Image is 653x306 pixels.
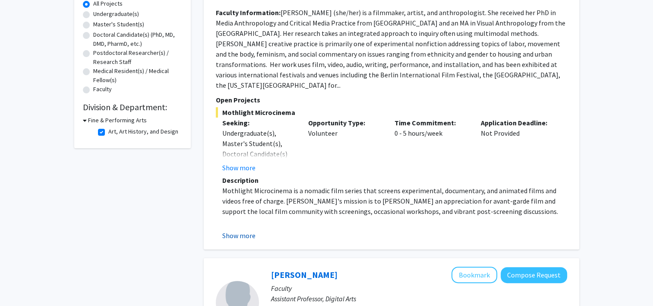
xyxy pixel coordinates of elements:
[6,267,37,300] iframe: Chat
[216,107,567,118] span: Mothlight Microcinema
[93,85,112,94] label: Faculty
[93,10,139,19] label: Undergraduate(s)
[501,267,567,283] button: Compose Request to alejandro acierto
[222,230,256,241] button: Show more
[451,267,497,283] button: Add alejandro acierto to Bookmarks
[308,118,382,128] p: Opportunity Type:
[222,176,259,185] strong: Description
[394,118,468,128] p: Time Commitment:
[222,128,296,180] div: Undergraduate(s), Master's Student(s), Doctoral Candidate(s) (PhD, MD, DMD, PharmD, etc.)
[388,118,474,173] div: 0 - 5 hours/week
[93,20,144,29] label: Master's Student(s)
[474,118,561,173] div: Not Provided
[88,116,147,125] h3: Fine & Performing Arts
[216,8,281,17] b: Faculty Information:
[302,118,388,173] div: Volunteer
[93,30,182,48] label: Doctoral Candidate(s) (PhD, MD, DMD, PharmD, etc.)
[108,127,178,136] label: Art, Art History, and Design
[216,8,565,89] fg-read-more: [PERSON_NAME] (she/her) is a filmmaker, artist, and anthropologist. She received her PhD in Media...
[222,185,567,217] p: Mothlight Microcinema is a nomadic film series that screens experimental, documentary, and animat...
[93,67,182,85] label: Medical Resident(s) / Medical Fellow(s)
[481,118,554,128] p: Application Deadline:
[271,283,567,293] p: Faculty
[271,269,338,280] a: [PERSON_NAME]
[222,163,256,173] button: Show more
[271,293,567,304] p: Assistant Professor, Digital Arts
[222,118,296,128] p: Seeking:
[93,48,182,67] label: Postdoctoral Researcher(s) / Research Staff
[216,95,567,105] p: Open Projects
[83,102,182,112] h2: Division & Department:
